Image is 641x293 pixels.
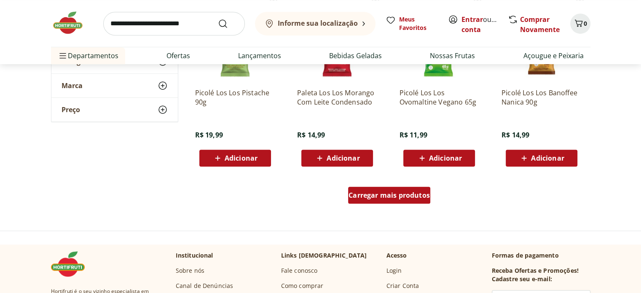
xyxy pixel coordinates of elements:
img: Hortifruti [51,251,93,277]
a: Criar Conta [386,282,419,290]
button: Adicionar [403,150,475,167]
p: Acesso [386,251,407,260]
span: Adicionar [327,155,359,161]
span: R$ 19,99 [195,130,223,140]
a: Picolé Los Los Pistache 90g [195,88,275,107]
a: Entrar [461,15,483,24]
a: Bebidas Geladas [329,51,382,61]
a: Sobre nós [176,266,204,275]
button: Informe sua localização [255,12,375,35]
img: Hortifruti [51,10,93,35]
span: Meus Favoritos [399,15,438,32]
a: Paleta Los Los Morango Com Leite Condensado [297,88,377,107]
button: Preço [51,98,178,121]
span: Preço [62,105,80,114]
button: Carrinho [570,13,590,34]
button: Submit Search [218,19,238,29]
a: Canal de Denúncias [176,282,233,290]
a: Comprar Novamente [520,15,560,34]
a: Meus Favoritos [386,15,438,32]
span: ou [461,14,499,35]
a: Carregar mais produtos [348,187,430,207]
b: Informe sua localização [278,19,358,28]
span: 0 [584,19,587,27]
input: search [103,12,245,35]
a: Fale conosco [281,266,318,275]
a: Criar conta [461,15,508,34]
span: Adicionar [531,155,564,161]
button: Adicionar [506,150,577,167]
a: Como comprar [281,282,324,290]
a: Ofertas [166,51,190,61]
span: Adicionar [225,155,257,161]
p: Links [DEMOGRAPHIC_DATA] [281,251,367,260]
a: Lançamentos [238,51,281,61]
p: Formas de pagamento [492,251,590,260]
a: Login [386,266,402,275]
button: Adicionar [199,150,271,167]
button: Marca [51,74,178,97]
p: Institucional [176,251,213,260]
h3: Cadastre seu e-mail: [492,275,552,283]
a: Nossas Frutas [430,51,475,61]
a: Picolé Los Los Banoffee Nanica 90g [502,88,582,107]
span: Marca [62,81,83,90]
a: Açougue e Peixaria [523,51,583,61]
a: Picolé Los Los Ovomaltine Vegano 65g [399,88,479,107]
span: R$ 14,99 [297,130,325,140]
h3: Receba Ofertas e Promoções! [492,266,579,275]
span: Adicionar [429,155,462,161]
button: Menu [58,46,68,66]
span: Departamentos [58,46,118,66]
span: Carregar mais produtos [349,192,430,199]
button: Adicionar [301,150,373,167]
span: R$ 11,99 [399,130,427,140]
span: R$ 14,99 [502,130,529,140]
